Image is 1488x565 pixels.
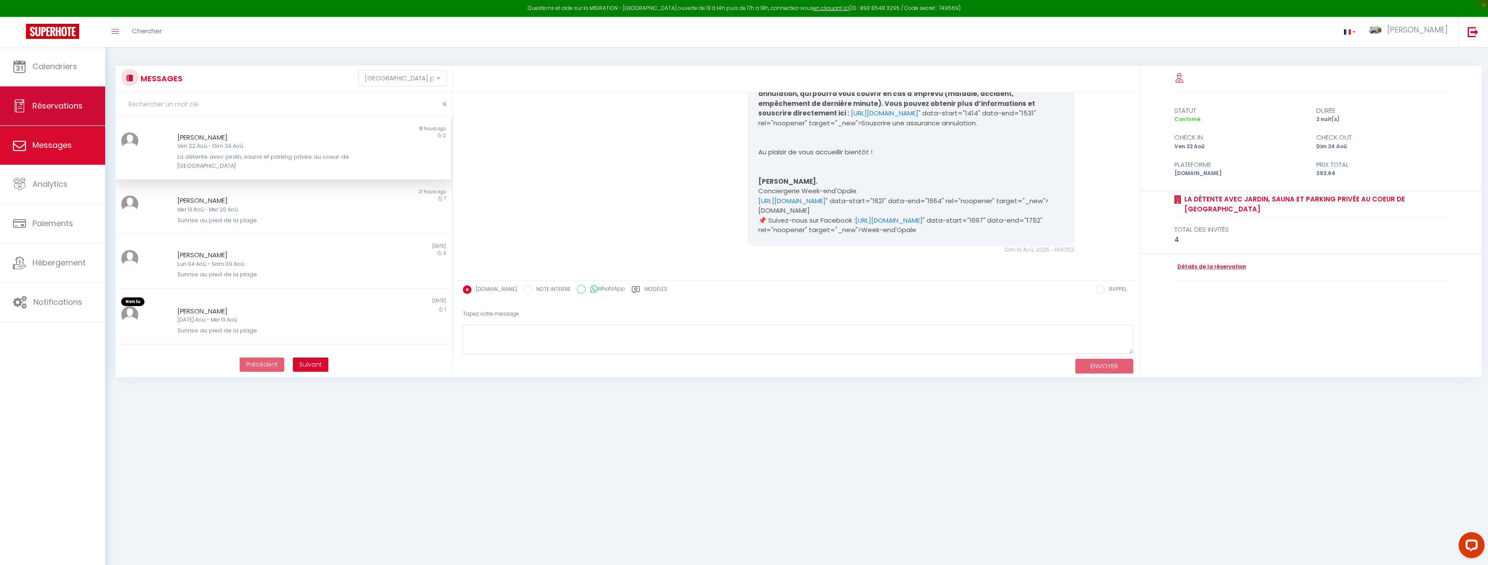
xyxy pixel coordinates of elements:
img: ... [1369,26,1382,34]
div: [PERSON_NAME] [177,250,362,260]
span: 5 [443,250,446,256]
div: 21 hours ago [283,188,451,195]
a: en cliquant ici [813,4,849,12]
div: 2 nuit(s) [1311,115,1453,124]
p: Conciergerie Week-end'Opale " data-start="1621" data-end="1664" rel="noopener" target="_new">[DOM... [758,177,1063,235]
div: [DATE] [283,243,451,250]
div: La détente avec jardin, sauna et parking privée au coeur de [GEOGRAPHIC_DATA] [177,153,362,170]
strong: [PERSON_NAME]. [758,177,818,186]
img: ... [121,250,138,267]
label: WhatsApp [586,285,625,294]
a: [URL][DOMAIN_NAME] [758,196,826,205]
div: Sunrise au pied de la plage [177,270,362,279]
span: Calendriers [32,61,77,72]
div: [PERSON_NAME] [177,306,362,316]
h3: MESSAGES [138,69,183,88]
span: Chercher [132,26,162,35]
div: Ven 22 Aoû - Dim 24 Aoû [177,142,362,150]
div: Plateforme [1168,160,1311,170]
span: 2 [443,132,446,139]
img: Super Booking [26,24,79,39]
span: 7 [444,195,446,202]
div: check out [1311,132,1453,143]
a: [URL][DOMAIN_NAME] [855,216,923,225]
span: Confirmé [1174,115,1200,123]
span: [PERSON_NAME] [1387,24,1448,35]
div: Dim 24 Aoû [1311,143,1453,151]
p: 💡 " data-start="1414" data-end="1531" rel="noopener" target="_new">Souscrire une assurance annula... [758,80,1063,128]
div: 18 hours ago [283,125,451,132]
p: Au plaisir de vous accueillir bientôt ! [758,147,1063,157]
span: Réservations [32,100,83,111]
div: [DATE] [283,297,451,306]
span: Hébergement [32,257,86,268]
div: Ven 22 Aoû [1168,143,1311,151]
a: Chercher [125,17,168,47]
a: ... [PERSON_NAME] [1362,17,1459,47]
div: 393.64 [1311,169,1453,178]
span: Notifications [33,297,82,307]
img: logout [1468,26,1478,37]
div: 4 [1174,235,1448,245]
div: Sunrise au pied de la plage [177,326,362,335]
span: Analytics [32,179,67,189]
strong: Pour plus de sérénité, nous vous proposons de souscrire à une assurance annulation, qui pourra vo... [758,80,1036,118]
a: La détente avec jardin, sauna et parking privée au coeur de [GEOGRAPHIC_DATA] [1181,194,1448,214]
button: ENVOYER [1075,359,1133,374]
div: Prix total [1311,160,1453,170]
label: [DOMAIN_NAME] [471,285,517,295]
a: [URL][DOMAIN_NAME] [851,109,918,118]
div: durée [1311,105,1453,116]
div: Dim 10 Aoû. 2025 - 14:57:52 [747,246,1074,254]
div: [PERSON_NAME] [177,195,362,206]
span: Suivant [299,360,322,369]
img: ... [121,306,138,323]
span: Paiements [32,218,73,229]
div: check in [1168,132,1311,143]
span: Messages [32,140,72,150]
span: Non lu [121,297,144,306]
button: Previous [240,358,284,372]
div: Lun 04 Aoû - Sam 09 Aoû [177,260,362,268]
button: Next [293,358,328,372]
img: ... [121,132,138,150]
label: NOTE INTERNE [532,285,571,295]
div: statut [1168,105,1311,116]
iframe: LiveChat chat widget [1452,529,1488,565]
img: ... [121,195,138,213]
div: Tapez votre message [463,303,1134,325]
div: Mer 13 Aoû - Mer 20 Aoû [177,206,362,214]
div: total des invités [1174,224,1448,235]
div: [DOMAIN_NAME] [1168,169,1311,178]
span: 1 [445,306,446,313]
div: [DATE] Aoû - Mer 13 Aoû [177,316,362,324]
input: Rechercher un mot clé [115,93,452,117]
span: Précédent [246,360,278,369]
a: Détails de la réservation [1174,263,1246,271]
label: RAPPEL [1105,285,1127,295]
label: Modèles [645,285,667,296]
div: Sunrise au pied de la plage [177,216,362,225]
div: [PERSON_NAME] [177,132,362,143]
